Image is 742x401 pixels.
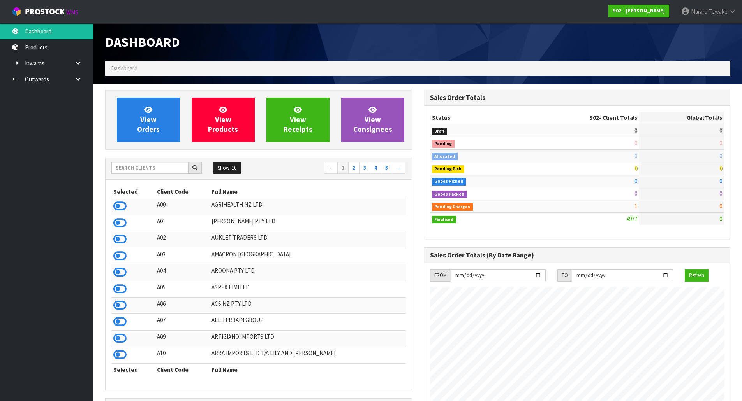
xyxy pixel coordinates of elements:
a: 4 [370,162,381,174]
img: cube-alt.png [12,7,21,16]
small: WMS [66,9,78,16]
th: Full Name [210,363,406,376]
a: ViewReceipts [266,98,330,142]
span: 0 [634,177,637,185]
a: 1 [337,162,349,174]
div: TO [557,269,572,282]
span: 0 [634,127,637,134]
span: 0 [634,190,637,197]
span: View Receipts [284,105,312,134]
td: AUKLET TRADERS LTD [210,231,406,248]
td: A06 [155,297,210,313]
span: Marara [691,8,707,15]
td: A09 [155,330,210,347]
a: 3 [359,162,370,174]
h3: Sales Order Totals [430,94,724,102]
span: 4977 [626,215,637,222]
td: ARRA IMPORTS LTD T/A LILY AND [PERSON_NAME] [210,347,406,363]
a: ViewConsignees [341,98,404,142]
td: AMACRON [GEOGRAPHIC_DATA] [210,248,406,264]
th: Global Totals [639,112,724,124]
span: View Products [208,105,238,134]
span: 0 [719,165,722,172]
th: Client Code [155,363,210,376]
td: A03 [155,248,210,264]
span: 0 [634,139,637,147]
span: View Consignees [353,105,392,134]
a: 5 [381,162,392,174]
a: ViewProducts [192,98,255,142]
nav: Page navigation [264,162,406,175]
strong: S02 - [PERSON_NAME] [613,7,665,14]
input: Search clients [111,162,189,174]
span: 0 [719,190,722,197]
th: Status [430,112,527,124]
td: ARTIGIANO IMPORTS LTD [210,330,406,347]
span: 0 [634,152,637,159]
span: 0 [634,165,637,172]
button: Show: 10 [213,162,241,174]
span: 0 [719,152,722,159]
td: A00 [155,198,210,215]
td: A01 [155,215,210,231]
td: ALL TERRAIN GROUP [210,314,406,330]
th: Selected [111,363,155,376]
span: Allocated [432,153,458,161]
span: Goods Picked [432,178,466,186]
td: AGRIHEALTH NZ LTD [210,198,406,215]
span: Goods Packed [432,191,467,198]
a: ← [324,162,338,174]
th: Selected [111,186,155,198]
span: 0 [719,139,722,147]
span: Draft [432,128,448,135]
h3: Sales Order Totals (By Date Range) [430,252,724,259]
th: Client Code [155,186,210,198]
span: S02 [589,114,599,121]
a: → [392,162,405,174]
td: A10 [155,347,210,363]
td: ASPEX LIMITED [210,281,406,297]
th: - Client Totals [527,112,639,124]
a: 2 [348,162,360,174]
span: Pending Charges [432,203,473,211]
div: FROM [430,269,451,282]
span: Pending Pick [432,165,465,173]
span: 1 [634,202,637,210]
th: Full Name [210,186,406,198]
span: 0 [719,215,722,222]
span: ProStock [25,7,65,17]
td: ACS NZ PTY LTD [210,297,406,313]
span: 0 [719,127,722,134]
span: Dashboard [105,34,180,50]
td: A07 [155,314,210,330]
button: Refresh [685,269,709,282]
span: 0 [719,202,722,210]
span: 0 [719,177,722,185]
td: A02 [155,231,210,248]
a: S02 - [PERSON_NAME] [608,5,669,17]
td: [PERSON_NAME] PTY LTD [210,215,406,231]
td: AROONA PTY LTD [210,264,406,281]
span: Finalised [432,216,456,224]
a: ViewOrders [117,98,180,142]
span: Dashboard [111,65,137,72]
td: A05 [155,281,210,297]
span: Tewake [709,8,728,15]
span: Pending [432,140,455,148]
td: A04 [155,264,210,281]
span: View Orders [137,105,160,134]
